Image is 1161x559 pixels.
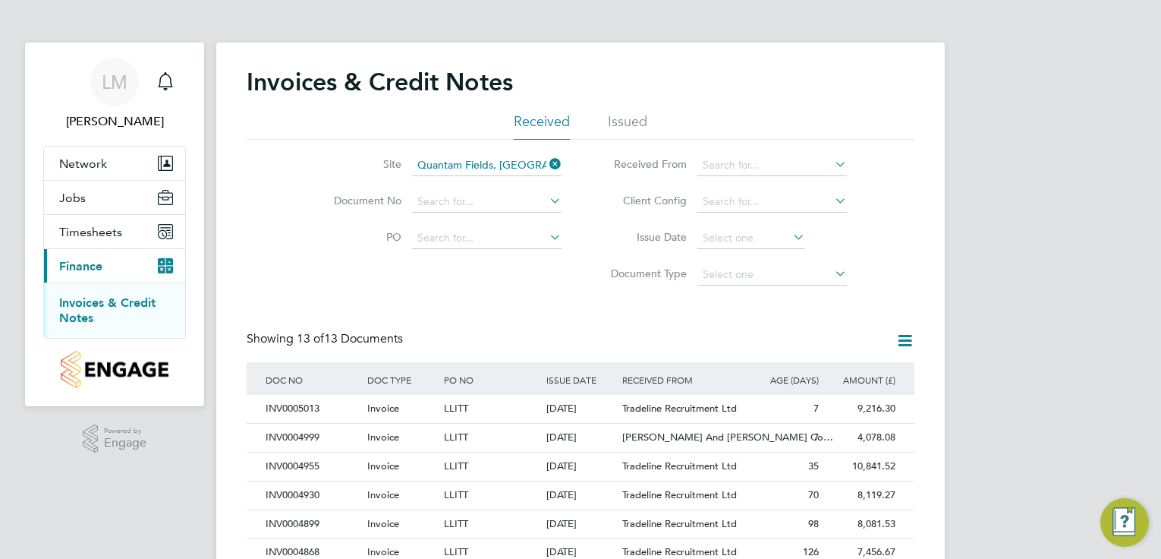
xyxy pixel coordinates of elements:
[102,72,127,92] span: LM
[622,517,737,530] span: Tradeline Recruitment Ltd
[608,112,647,140] li: Issued
[43,351,186,388] a: Go to home page
[440,362,542,397] div: PO NO
[808,488,819,501] span: 70
[622,431,833,444] span: [PERSON_NAME] And [PERSON_NAME] Co…
[543,362,619,397] div: ISSUE DATE
[444,460,468,472] span: LLITT
[314,194,401,207] label: Document No
[367,460,399,472] span: Invoice
[247,331,406,347] div: Showing
[823,424,899,452] div: 4,078.08
[44,283,185,338] div: Finance
[813,431,819,444] span: 7
[104,425,146,437] span: Powered by
[367,431,399,444] span: Invoice
[823,510,899,538] div: 8,081.53
[262,453,363,481] div: INV0004955
[59,259,102,273] span: Finance
[813,402,819,415] span: 7
[59,295,156,325] a: Invoices & Credit Notes
[599,194,687,207] label: Client Config
[444,517,468,530] span: LLITT
[25,43,204,406] nav: Main navigation
[314,157,401,171] label: Site
[823,453,899,481] div: 10,841.52
[44,249,185,283] button: Finance
[444,402,468,415] span: LLITT
[43,112,186,131] span: Lauren Morton
[262,362,363,397] div: DOC NO
[297,331,403,346] span: 13 Documents
[803,545,819,558] span: 126
[697,228,805,249] input: Select one
[262,424,363,452] div: INV0004999
[412,155,562,176] input: Search for...
[543,395,619,423] div: [DATE]
[543,482,619,510] div: [DATE]
[314,230,401,244] label: PO
[59,156,107,171] span: Network
[444,545,468,558] span: LLITT
[444,488,468,501] span: LLITT
[622,488,737,501] span: Tradeline Recruitment Ltd
[44,147,185,180] button: Network
[618,362,746,397] div: RECEIVED FROM
[44,181,185,214] button: Jobs
[599,267,687,280] label: Document Type
[363,362,440,397] div: DOC TYPE
[104,437,146,450] span: Engage
[808,460,819,472] span: 35
[622,402,737,415] span: Tradeline Recruitment Ltd
[247,67,513,97] h2: Invoices & Credit Notes
[746,362,823,397] div: AGE (DAYS)
[61,351,168,388] img: countryside-properties-logo-retina.png
[43,58,186,131] a: LM[PERSON_NAME]
[543,510,619,538] div: [DATE]
[697,155,847,176] input: Search for...
[367,517,399,530] span: Invoice
[367,488,399,501] span: Invoice
[262,395,363,423] div: INV0005013
[543,424,619,452] div: [DATE]
[697,264,847,286] input: Select one
[543,453,619,481] div: [DATE]
[262,510,363,538] div: INV0004899
[599,230,687,244] label: Issue Date
[622,545,737,558] span: Tradeline Recruitment Ltd
[83,425,147,453] a: Powered byEngage
[514,112,570,140] li: Received
[599,157,687,171] label: Received From
[823,482,899,510] div: 8,119.27
[59,225,122,239] span: Timesheets
[823,362,899,397] div: AMOUNT (£)
[697,191,847,213] input: Search for...
[444,431,468,444] span: LLITT
[808,517,819,530] span: 98
[367,545,399,558] span: Invoice
[1100,498,1149,547] button: Engage Resource Center
[412,191,562,213] input: Search for...
[59,191,86,205] span: Jobs
[367,402,399,415] span: Invoice
[823,395,899,423] div: 9,216.30
[412,228,562,249] input: Search for...
[622,460,737,472] span: Tradeline Recruitment Ltd
[297,331,324,346] span: 13 of
[44,215,185,248] button: Timesheets
[262,482,363,510] div: INV0004930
